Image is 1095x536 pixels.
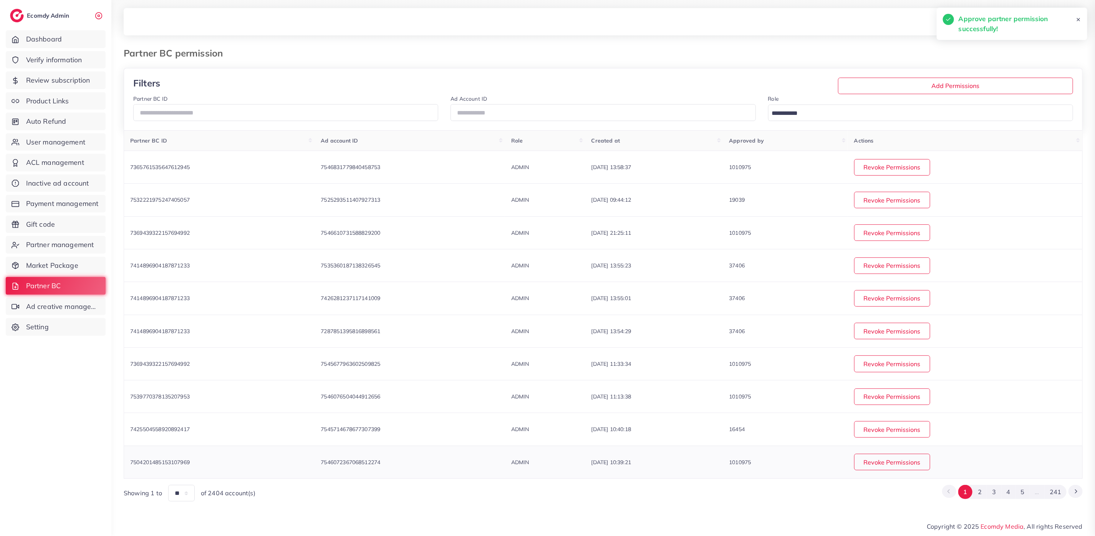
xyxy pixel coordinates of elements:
[26,96,69,106] span: Product Links
[6,30,106,48] a: Dashboard
[591,459,631,466] span: [DATE] 10:39:21
[854,355,930,372] button: Revoke Permissions
[130,360,190,367] span: 7369439322157694992
[6,51,106,69] a: Verify information
[854,192,930,208] button: Revoke Permissions
[511,229,529,236] span: ADMIN
[942,485,1083,499] ul: Pagination
[321,295,380,302] span: 7426281237117141009
[854,224,930,241] button: Revoke Permissions
[6,318,106,336] a: Setting
[854,323,930,339] button: Revoke Permissions
[26,240,94,250] span: Partner management
[591,295,631,302] span: [DATE] 13:55:01
[729,328,745,335] span: 37406
[26,281,61,291] span: Partner BC
[6,92,106,110] a: Product Links
[729,393,751,400] span: 1010975
[130,459,190,466] span: 7504201485153107969
[511,459,529,466] span: ADMIN
[130,164,190,171] span: 7365761535647612945
[6,154,106,171] a: ACL management
[451,95,487,103] label: Ad Account ID
[26,219,55,229] span: Gift code
[26,158,84,168] span: ACL management
[6,298,106,315] a: Ad creative management
[511,137,523,144] span: Role
[26,34,62,44] span: Dashboard
[26,199,99,209] span: Payment management
[6,113,106,130] a: Auto Refund
[6,236,106,254] a: Partner management
[6,71,106,89] a: Review subscription
[591,328,631,335] span: [DATE] 13:54:29
[130,393,190,400] span: 7539770378135207953
[511,164,529,171] span: ADMIN
[1068,485,1083,498] button: Go to next page
[124,489,162,498] span: Showing 1 to
[511,426,529,433] span: ADMIN
[511,393,529,400] span: ADMIN
[972,485,987,499] button: Go to page 2
[26,116,66,126] span: Auto Refund
[321,164,380,171] span: 7546831779840458753
[6,257,106,274] a: Market Package
[130,196,190,203] span: 7532221975247405057
[729,229,751,236] span: 1010975
[133,78,290,89] h3: Filters
[6,216,106,233] a: Gift code
[130,262,190,269] span: 7414896904187871233
[591,426,631,433] span: [DATE] 10:40:18
[321,262,380,269] span: 7535360187138326545
[838,78,1073,94] button: Add Permissions
[769,108,1063,119] input: Search for option
[10,9,71,22] a: logoEcomdy Admin
[511,295,529,302] span: ADMIN
[1001,485,1015,499] button: Go to page 4
[591,229,631,236] span: [DATE] 21:25:11
[511,360,529,367] span: ADMIN
[854,159,930,176] button: Revoke Permissions
[201,489,255,498] span: of 2404 account(s)
[729,262,745,269] span: 37406
[768,105,1073,121] div: Search for option
[130,229,190,236] span: 7369439322157694992
[729,164,751,171] span: 1010975
[6,277,106,295] a: Partner BC
[854,290,930,307] button: Revoke Permissions
[26,137,85,147] span: User management
[987,485,1001,499] button: Go to page 3
[321,196,380,203] span: 7525293511407927313
[591,164,631,171] span: [DATE] 13:58:37
[130,295,190,302] span: 7414896904187871233
[854,454,930,470] button: Revoke Permissions
[26,55,82,65] span: Verify information
[6,133,106,151] a: User management
[591,196,631,203] span: [DATE] 09:44:12
[591,393,631,400] span: [DATE] 11:13:38
[511,196,529,203] span: ADMIN
[511,328,529,335] span: ADMIN
[927,522,1083,531] span: Copyright © 2025
[729,196,745,203] span: 19039
[1045,485,1067,499] button: Go to page 241
[854,257,930,274] button: Revoke Permissions
[321,328,380,335] span: 7287851395816898561
[729,295,745,302] span: 37406
[6,195,106,212] a: Payment management
[321,137,358,144] span: Ad account ID
[133,95,167,103] label: Partner BC ID
[124,48,229,59] h3: Partner BC permission
[591,262,631,269] span: [DATE] 13:55:23
[1024,522,1083,531] span: , All rights Reserved
[321,229,380,236] span: 7546610731588829200
[321,426,380,433] span: 7545714678677307399
[591,137,620,144] span: Created at
[130,426,190,433] span: 7425504558920892417
[958,485,972,499] button: Go to page 1
[854,421,930,438] button: Revoke Permissions
[321,459,380,466] span: 7546072367068512274
[130,328,190,335] span: 7414896904187871233
[26,322,49,332] span: Setting
[1015,485,1030,499] button: Go to page 5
